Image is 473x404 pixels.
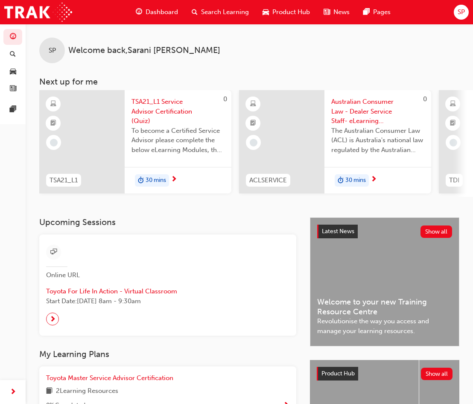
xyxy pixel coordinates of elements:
a: Latest NewsShow allWelcome to your new Training Resource CentreRevolutionise the way you access a... [310,217,459,346]
img: Trak [4,3,72,22]
span: Product Hub [272,7,310,17]
span: car-icon [10,68,16,76]
button: Show all [420,225,453,238]
span: sessionType_ONLINE_URL-icon [50,247,57,258]
span: learningRecordVerb_NONE-icon [450,139,457,146]
a: news-iconNews [317,3,356,21]
button: Show all [421,368,453,380]
a: 0TSA21_L1TSA21_L1 Service Advisor Certification (Quiz)To become a Certified Service Advisor pleas... [39,90,231,193]
span: Pages [373,7,391,17]
span: SP [458,7,465,17]
span: guage-icon [10,33,16,41]
span: Toyota Master Service Advisor Certification [46,374,173,382]
span: pages-icon [10,106,16,114]
a: Online URLToyota For Life In Action - Virtual ClassroomStart Date:[DATE] 8am - 9:30am [46,241,289,329]
h3: Upcoming Sessions [39,217,296,227]
a: pages-iconPages [356,3,397,21]
span: duration-icon [338,175,344,186]
span: TDI [449,176,459,185]
span: next-icon [371,176,377,184]
a: search-iconSearch Learning [185,3,256,21]
span: news-icon [324,7,330,18]
span: next-icon [171,176,177,184]
a: Toyota Master Service Advisor Certification [46,373,177,383]
span: Revolutionise the way you access and manage your learning resources. [317,316,452,336]
span: Welcome back , Sarani [PERSON_NAME] [68,46,220,56]
a: 0ACLSERVICEAustralian Consumer Law - Dealer Service Staff- eLearning ModuleThe Australian Consume... [239,90,431,193]
a: guage-iconDashboard [129,3,185,21]
span: 0 [423,95,427,103]
span: booktick-icon [250,118,256,129]
span: pages-icon [363,7,370,18]
span: learningRecordVerb_NONE-icon [50,139,58,146]
span: car-icon [263,7,269,18]
span: SP [49,46,56,56]
span: Welcome to your new Training Resource Centre [317,297,452,316]
span: book-icon [46,386,53,397]
span: next-icon [10,387,16,398]
span: 2 Learning Resources [56,386,118,397]
span: learningResourceType_ELEARNING-icon [50,99,56,110]
span: 30 mins [146,176,166,185]
span: Dashboard [146,7,178,17]
span: next-icon [50,313,56,325]
span: search-icon [192,7,198,18]
span: learningResourceType_ELEARNING-icon [450,99,456,110]
span: The Australian Consumer Law (ACL) is Australia's national law regulated by the Australian Competi... [331,126,424,155]
a: car-iconProduct Hub [256,3,317,21]
button: SP [454,5,469,20]
span: 30 mins [345,176,366,185]
span: Product Hub [321,370,355,377]
span: Toyota For Life In Action - Virtual Classroom [46,287,289,296]
span: booktick-icon [450,118,456,129]
span: booktick-icon [50,118,56,129]
h3: My Learning Plans [39,349,296,359]
h3: Next up for me [26,77,473,87]
span: News [333,7,350,17]
span: search-icon [10,51,16,59]
a: Product HubShow all [317,367,453,381]
span: learningRecordVerb_NONE-icon [250,139,257,146]
span: guage-icon [136,7,142,18]
span: ACLSERVICE [249,176,287,185]
span: TSA21_L1 Service Advisor Certification (Quiz) [131,97,225,126]
span: Australian Consumer Law - Dealer Service Staff- eLearning Module [331,97,424,126]
iframe: Intercom live chat [444,375,464,395]
span: Latest News [322,228,354,235]
span: Search Learning [201,7,249,17]
a: Latest NewsShow all [317,225,452,238]
span: duration-icon [138,175,144,186]
span: To become a Certified Service Advisor please complete the below eLearning Modules, the Service Ad... [131,126,225,155]
span: TSA21_L1 [50,176,78,185]
span: learningResourceType_ELEARNING-icon [250,99,256,110]
span: 0 [223,95,227,103]
span: Online URL [46,270,89,280]
span: Start Date: [DATE] 8am - 9:30am [46,296,289,306]
span: news-icon [10,85,16,93]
